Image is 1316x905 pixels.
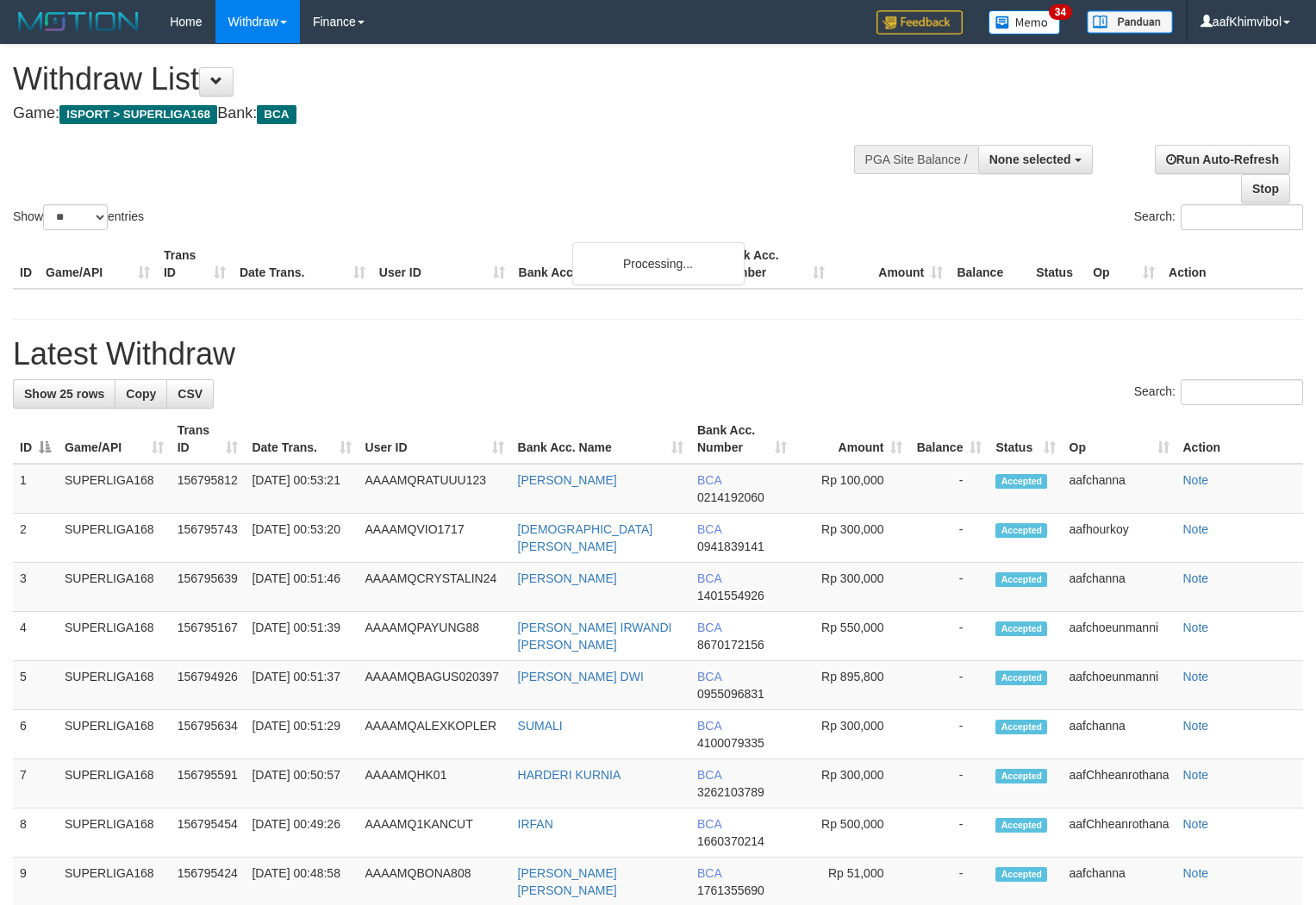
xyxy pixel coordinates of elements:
td: Rp 100,000 [794,464,909,514]
td: 3 [13,563,58,612]
span: Accepted [995,621,1047,636]
span: CSV [178,387,203,401]
td: [DATE] 00:53:20 [245,514,358,563]
td: - [909,464,989,514]
td: - [909,514,989,563]
th: Date Trans.: activate to sort column ascending [245,415,358,464]
td: aafhourkoy [1063,514,1176,563]
span: Copy 0214192060 to clipboard [697,490,764,504]
div: PGA Site Balance / [854,145,978,174]
td: - [909,563,989,612]
td: 156795454 [171,808,246,858]
td: [DATE] 00:51:39 [245,612,358,661]
td: AAAAMQVIO1717 [359,514,511,563]
td: SUPERLIGA168 [58,808,171,858]
a: Note [1183,571,1209,585]
td: SUPERLIGA168 [58,612,171,661]
td: [DATE] 00:51:29 [245,710,358,759]
td: 5 [13,661,58,710]
a: Note [1183,621,1209,634]
td: 6 [13,710,58,759]
td: aafchoeunmanni [1063,612,1176,661]
a: [PERSON_NAME] [518,473,617,487]
span: BCA [697,670,721,683]
span: Copy 0955096831 to clipboard [697,687,764,701]
th: Date Trans. [233,240,372,289]
td: aafchanna [1063,710,1176,759]
td: 4 [13,612,58,661]
select: Showentries [43,204,108,230]
a: Copy [115,379,167,409]
td: [DATE] 00:51:37 [245,661,358,710]
span: Copy 1660370214 to clipboard [697,834,764,848]
div: Processing... [572,242,745,285]
span: Accepted [995,720,1047,734]
td: [DATE] 00:53:21 [245,464,358,514]
span: BCA [697,621,721,634]
td: 156795743 [171,514,246,563]
th: Balance [950,240,1029,289]
td: 1 [13,464,58,514]
th: Trans ID: activate to sort column ascending [171,415,246,464]
a: Stop [1241,174,1290,203]
td: AAAAMQ1KANCUT [359,808,511,858]
td: 7 [13,759,58,808]
th: Action [1176,415,1304,464]
a: Show 25 rows [13,379,115,409]
td: AAAAMQHK01 [359,759,511,808]
td: aafChheanrothana [1063,759,1176,808]
td: [DATE] 00:51:46 [245,563,358,612]
input: Search: [1181,379,1303,405]
td: AAAAMQBAGUS020397 [359,661,511,710]
span: Accepted [995,671,1047,685]
span: BCA [257,105,296,124]
td: SUPERLIGA168 [58,710,171,759]
a: Note [1183,473,1209,487]
a: Note [1183,522,1209,536]
span: ISPORT > SUPERLIGA168 [59,105,217,124]
span: Show 25 rows [24,387,104,401]
td: SUPERLIGA168 [58,661,171,710]
td: AAAAMQCRYSTALIN24 [359,563,511,612]
span: BCA [697,473,721,487]
td: Rp 895,800 [794,661,909,710]
td: Rp 300,000 [794,514,909,563]
span: Accepted [995,867,1047,882]
a: Note [1183,768,1209,782]
th: Op [1086,240,1162,289]
th: Balance: activate to sort column ascending [909,415,989,464]
span: BCA [697,817,721,831]
span: Accepted [995,572,1047,587]
a: Note [1183,719,1209,733]
a: Run Auto-Refresh [1155,145,1290,174]
img: panduan.png [1087,10,1173,34]
span: BCA [697,719,721,733]
th: Amount [832,240,950,289]
td: - [909,612,989,661]
a: [PERSON_NAME] IRWANDI [PERSON_NAME] [518,621,672,652]
span: Accepted [995,769,1047,783]
td: 156794926 [171,661,246,710]
td: AAAAMQPAYUNG88 [359,612,511,661]
td: 156795639 [171,563,246,612]
input: Search: [1181,204,1303,230]
h4: Game: Bank: [13,105,860,122]
span: Copy 3262103789 to clipboard [697,785,764,799]
label: Show entries [13,204,144,230]
span: Copy [126,387,156,401]
td: - [909,808,989,858]
img: Feedback.jpg [876,10,963,34]
th: Status: activate to sort column ascending [989,415,1062,464]
th: Amount: activate to sort column ascending [794,415,909,464]
td: Rp 550,000 [794,612,909,661]
a: IRFAN [518,817,553,831]
td: SUPERLIGA168 [58,464,171,514]
th: Bank Acc. Number [714,240,832,289]
td: - [909,759,989,808]
span: BCA [697,522,721,536]
span: 34 [1049,4,1072,20]
h1: Withdraw List [13,62,860,97]
th: User ID: activate to sort column ascending [359,415,511,464]
a: [PERSON_NAME] [518,571,617,585]
span: Accepted [995,474,1047,489]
